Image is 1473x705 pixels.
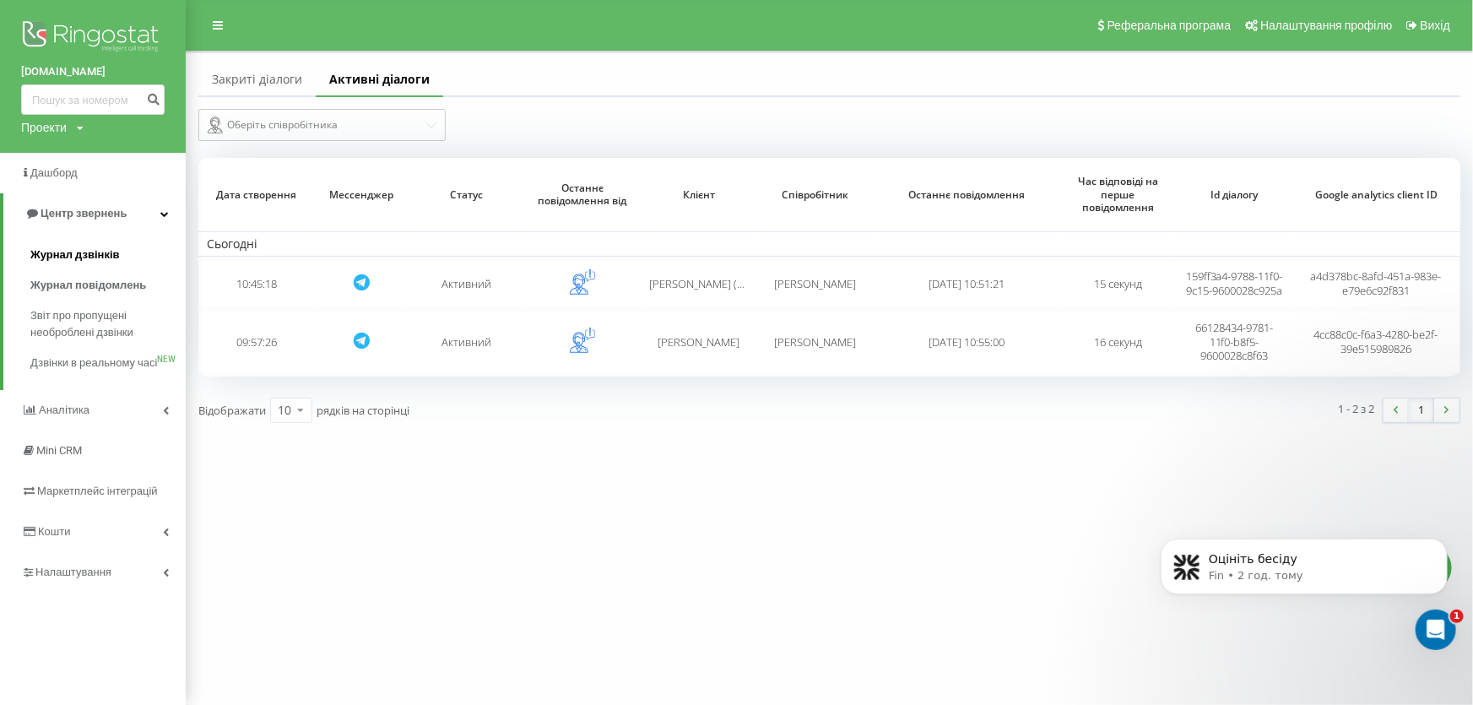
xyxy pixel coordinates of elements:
td: 15 секунд [1060,260,1177,307]
button: Start recording [107,538,121,551]
span: Налаштування [35,566,111,578]
button: Завантажити вкладений файл [80,538,94,551]
td: 10:45:18 [198,260,315,307]
span: [DATE] 10:51:21 [929,276,1005,291]
button: вибір GIF-файлів [53,538,67,551]
span: рядків на сторінці [317,403,409,418]
button: Головна [264,10,296,42]
button: Вибір емодзі [26,538,40,551]
a: [DOMAIN_NAME] [21,63,165,80]
div: Це все дякую Гарного дня. [142,65,311,82]
div: Закрити [296,10,327,41]
span: 66128434-9781-11f0-b8f5-9600028c8f63 [1195,320,1273,364]
iframe: Intercom notifications повідомлення [1135,503,1473,659]
button: go back [11,10,43,42]
div: 10 [278,402,291,419]
div: Дякую за звернення. Радий був допомогти! [27,115,263,148]
img: Ringostat logo [21,17,165,59]
iframe: Intercom live chat [1416,610,1456,650]
div: Fin каже… [14,447,324,518]
span: 4cc88c0c-f6a3-4280-be2f-39e515989826 [1314,327,1438,356]
span: Співробітник [771,188,860,202]
span: Реферальна програма [1107,19,1232,32]
textarea: Повідомлення... [14,502,323,531]
span: Id діалогу [1189,188,1279,202]
div: Проекти [21,119,67,136]
td: Сьогодні [198,231,1460,257]
span: [PERSON_NAME] [774,334,856,350]
div: 1 - 2 з 2 [1339,400,1375,417]
span: [DATE] 10:55:00 [929,334,1005,350]
span: Налаштування профілю [1260,19,1392,32]
button: Надіслати повідомлення… [290,531,317,558]
div: Обов'язково звертайтеся, якщо потрібна буде допомога або ще виникнуть питання! [27,148,263,198]
span: Аналiтика [39,404,89,416]
span: Маркетплейс інтеграцій [37,485,158,497]
div: Допоможіть користувачеві [PERSON_NAME] зрозуміти, як він справляється: [14,447,277,517]
span: [PERSON_NAME] [774,276,856,291]
a: Активні діалоги [316,63,443,97]
span: Клієнт [654,188,744,202]
span: Кошти [38,525,70,538]
a: 1 [1409,399,1434,422]
td: 09:57:26 [198,311,315,372]
div: Дякую за звернення. Радий був допомогти!Обов'язково звертайтеся, якщо потрібна буде допомога або ... [14,105,277,433]
span: a4d378bc-8afd-451a-983e-e79e6c92f831 [1311,268,1442,298]
span: Журнал повідомлень [30,277,146,294]
a: Журнал повідомлень [30,270,186,301]
h1: Fin [82,7,102,19]
span: Статус [421,188,511,202]
span: Звіт про пропущені необроблені дзвінки [30,307,177,341]
span: Останнє повідомлення від [538,182,627,208]
img: Profile image for Fin [48,13,75,40]
span: [PERSON_NAME] (@olenkakoval3) Koval [649,276,844,291]
span: Час відповіді на перше повідомлення [1073,175,1162,214]
a: Закриті діалоги [198,63,316,97]
span: Останнє повідомлення [891,188,1043,202]
a: Звіт про пропущені необроблені дзвінки [30,301,186,348]
span: Вихід [1421,19,1450,32]
div: Буренкова каже… [14,55,324,106]
span: 1 [1450,610,1464,623]
div: Це все дякую Гарного дня. [128,55,324,92]
td: Активний [408,260,524,307]
span: Відображати [198,403,266,418]
a: Центр звернень [3,193,186,234]
span: 159ff3a4-9788-11f0-9c15-9600028c925a [1186,268,1283,298]
a: Журнал дзвінків [30,240,186,270]
div: Допоможіть користувачеві [PERSON_NAME] зрозуміти, як він справляється: [27,457,263,507]
span: Мессенджер [327,188,395,202]
span: Дата створення [212,188,301,202]
span: Google analytics client ID [1308,188,1444,202]
td: Активний [408,311,524,372]
input: Пошук за номером [21,84,165,115]
span: [PERSON_NAME] [658,334,740,350]
a: Дзвінки в реальному часіNEW [30,348,186,378]
span: Mini CRM [36,444,82,457]
span: Центр звернень [41,207,127,220]
p: Наші фахівці також можуть допомогти [82,19,259,46]
div: Оберіть співробітника [208,115,423,135]
span: Дзвінки в реальному часі [30,355,157,371]
span: Дашборд [30,166,78,179]
td: 16 секунд [1060,311,1177,372]
span: Журнал дзвінків [30,247,120,263]
div: Valerii каже… [14,105,324,447]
